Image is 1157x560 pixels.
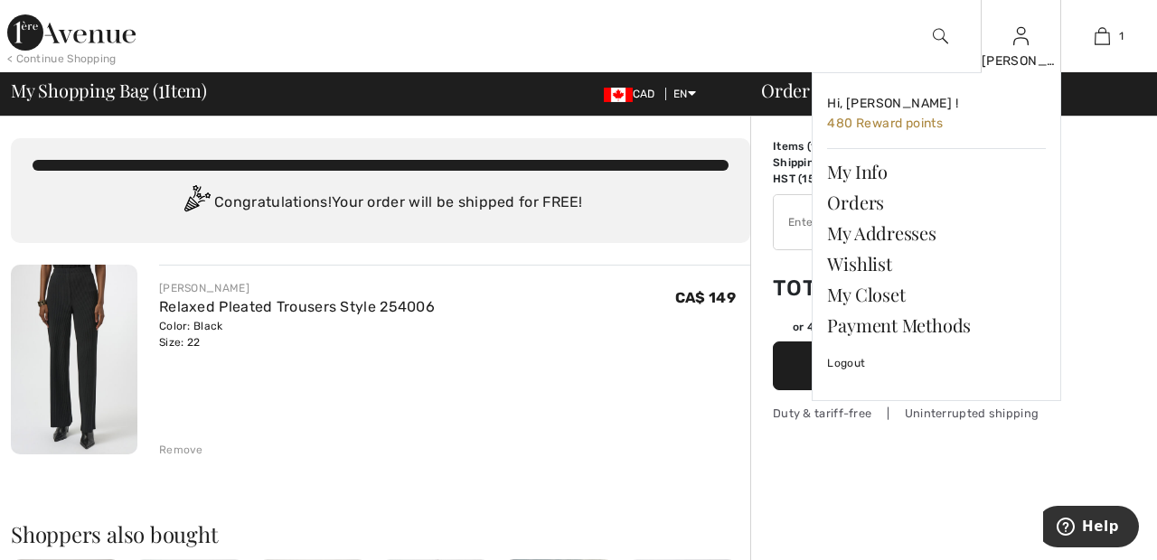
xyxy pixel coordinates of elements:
a: Hi, [PERSON_NAME] ! 480 Reward points [827,88,1046,141]
div: < Continue Shopping [7,51,117,67]
img: search the website [933,25,948,47]
h2: Shoppers also bought [11,523,750,545]
a: Wishlist [827,248,1046,279]
div: Order Summary [739,81,1146,99]
a: Logout [827,341,1046,386]
span: My Shopping Bag ( Item) [11,81,207,99]
span: Hi, [PERSON_NAME] ! [827,96,958,111]
span: CAD [604,88,663,100]
span: EN [673,88,696,100]
a: My Info [827,156,1046,187]
a: Payment Methods [827,310,1046,341]
img: My Info [1013,25,1029,47]
img: My Bag [1095,25,1110,47]
span: 1 [1119,28,1124,44]
span: 480 Reward points [827,116,943,131]
td: Total [773,257,875,319]
button: Proceed to Summary [773,341,1044,390]
a: Sign In [1013,27,1029,44]
div: Remove [159,442,203,458]
a: My Closet [827,279,1046,310]
div: or 4 payments ofCA$ 42.84withSezzle Click to learn more about Sezzle [773,319,1044,341]
td: HST (15%) [773,171,875,187]
td: Items ( ) [773,138,875,154]
img: 1ère Avenue [7,14,136,51]
div: Duty & tariff-free | Uninterrupted shipping [773,405,1044,422]
img: Canadian Dollar [604,88,633,102]
td: Shipping [773,154,875,171]
a: Orders [827,187,1046,218]
a: Relaxed Pleated Trousers Style 254006 [159,298,435,315]
div: Congratulations! Your order will be shipped for FREE! [33,185,729,221]
div: [PERSON_NAME] [982,51,1061,70]
a: 1 [1062,25,1142,47]
div: Color: Black Size: 22 [159,318,435,350]
input: Promo code [774,195,993,249]
span: 1 [158,77,165,100]
img: Congratulation2.svg [178,185,214,221]
iframe: Opens a widget where you can find more information [1043,506,1139,551]
span: CA$ 149 [675,289,736,306]
a: My Addresses [827,218,1046,248]
img: Relaxed Pleated Trousers Style 254006 [11,265,137,454]
div: [PERSON_NAME] [159,280,435,296]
